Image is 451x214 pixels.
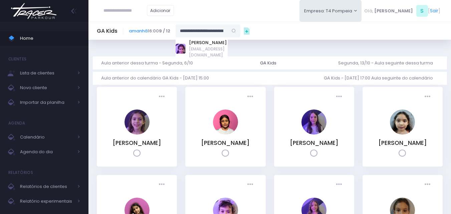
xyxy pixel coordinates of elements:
span: Relatório experimentais [20,197,73,206]
img: Antonella Zappa Marques [125,110,150,135]
a: Clara Sigolo [213,130,238,136]
img: Lia Widman [301,110,326,135]
a: Lia Widman [301,130,326,136]
a: [PERSON_NAME] [378,139,427,147]
span: 16:00 [129,28,170,34]
div: GA Kids [260,60,276,66]
h4: Agenda [8,117,25,130]
span: Home [20,34,80,43]
a: Adicionar [147,5,174,16]
div: [ ] [362,3,443,18]
a: Aula anterior dessa turma - Segunda, 6/10 [101,56,198,69]
span: S [416,5,428,17]
span: [PERSON_NAME] [374,8,413,14]
a: Antonella Zappa Marques [125,130,150,136]
a: Sair [430,7,438,14]
a: Luisa Yen Muller [390,130,415,136]
a: [PERSON_NAME] [290,139,339,147]
span: Agenda do dia [20,148,73,156]
a: [PERSON_NAME] [189,39,228,46]
span: Lista de clientes [20,69,73,77]
h4: Clientes [8,52,26,66]
a: Segunda, 13/10 - Aula seguinte dessa turma [338,56,438,69]
a: [PERSON_NAME] [112,139,161,147]
h5: GA Kids [97,28,118,34]
img: Luisa Yen Muller [390,110,415,135]
img: Clara Sigolo [213,110,238,135]
a: GA Kids - [DATE] 17:00 Aula seguinte do calendário [324,72,438,85]
span: Relatórios de clientes [20,182,73,191]
strong: 9 / 12 [159,28,170,34]
span: Calendário [20,133,73,142]
span: Importar da planilha [20,98,73,107]
a: amanhã [129,28,148,34]
span: Novo cliente [20,83,73,92]
span: Olá, [364,8,373,14]
a: Aula anterior do calendário GA Kids - [DATE] 15:00 [101,72,214,85]
a: [PERSON_NAME] [201,139,250,147]
span: [EMAIL_ADDRESS][DOMAIN_NAME] [189,46,228,58]
h4: Relatórios [8,166,33,179]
